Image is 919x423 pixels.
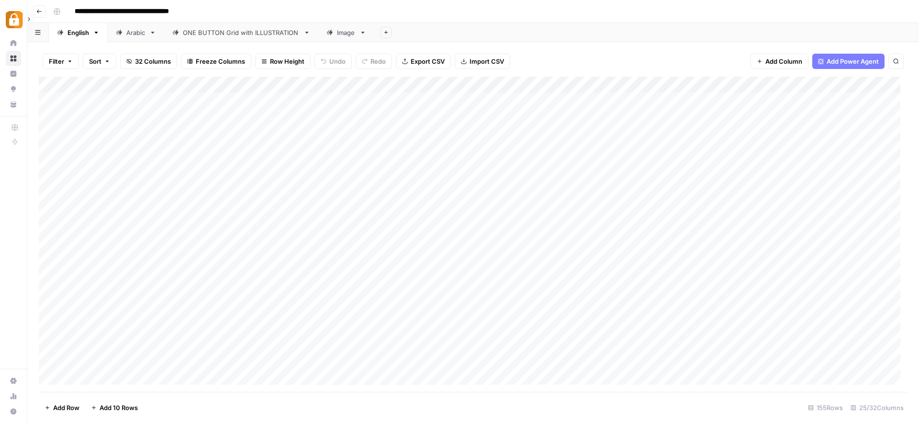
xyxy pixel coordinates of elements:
[6,404,21,419] button: Help + Support
[6,51,21,66] a: Browse
[196,57,245,66] span: Freeze Columns
[356,54,392,69] button: Redo
[135,57,171,66] span: 32 Columns
[6,389,21,404] a: Usage
[183,28,300,37] div: ONE BUTTON Grid with ILLUSTRATION
[6,11,23,28] img: Adzz Logo
[827,57,879,66] span: Add Power Agent
[100,403,138,412] span: Add 10 Rows
[89,57,101,66] span: Sort
[255,54,311,69] button: Row Height
[6,66,21,81] a: Insights
[85,400,144,415] button: Add 10 Rows
[120,54,177,69] button: 32 Columns
[812,54,885,69] button: Add Power Agent
[318,23,374,42] a: Image
[370,57,386,66] span: Redo
[49,57,64,66] span: Filter
[6,97,21,112] a: Your Data
[43,54,79,69] button: Filter
[329,57,346,66] span: Undo
[181,54,251,69] button: Freeze Columns
[314,54,352,69] button: Undo
[455,54,510,69] button: Import CSV
[67,28,89,37] div: English
[804,400,847,415] div: 155 Rows
[847,400,908,415] div: 25/32 Columns
[49,23,108,42] a: English
[6,81,21,97] a: Opportunities
[126,28,146,37] div: Arabic
[337,28,356,37] div: Image
[6,8,21,32] button: Workspace: Adzz
[396,54,451,69] button: Export CSV
[6,35,21,51] a: Home
[164,23,318,42] a: ONE BUTTON Grid with ILLUSTRATION
[83,54,116,69] button: Sort
[270,57,304,66] span: Row Height
[765,57,802,66] span: Add Column
[6,373,21,389] a: Settings
[751,54,808,69] button: Add Column
[411,57,445,66] span: Export CSV
[39,400,85,415] button: Add Row
[470,57,504,66] span: Import CSV
[108,23,164,42] a: Arabic
[53,403,79,412] span: Add Row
